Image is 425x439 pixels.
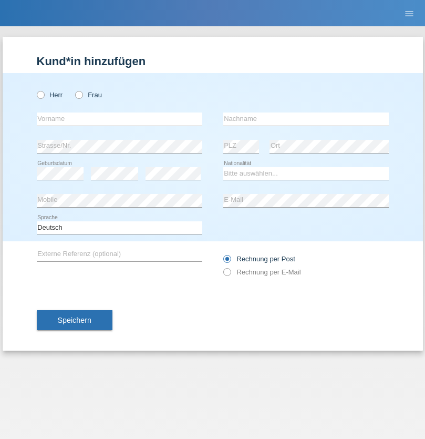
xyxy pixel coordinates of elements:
h1: Kund*in hinzufügen [37,55,389,68]
input: Rechnung per Post [223,255,230,268]
a: menu [399,10,420,16]
button: Speichern [37,310,112,330]
input: Herr [37,91,44,98]
label: Rechnung per E-Mail [223,268,301,276]
label: Frau [75,91,102,99]
label: Herr [37,91,63,99]
span: Speichern [58,316,91,324]
input: Rechnung per E-Mail [223,268,230,281]
i: menu [404,8,414,19]
input: Frau [75,91,82,98]
label: Rechnung per Post [223,255,295,263]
